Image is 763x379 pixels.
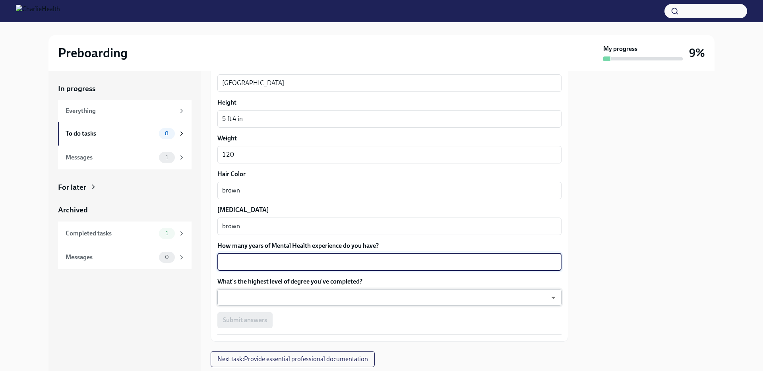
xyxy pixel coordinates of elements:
div: ​ [217,289,562,306]
div: To do tasks [66,129,156,138]
textarea: 120 [222,150,557,159]
span: Next task : Provide essential professional documentation [217,355,368,363]
a: Messages1 [58,146,192,169]
a: In progress [58,84,192,94]
button: Next task:Provide essential professional documentation [211,351,375,367]
textarea: 5 ft 4 in [222,114,557,124]
h3: 9% [689,46,705,60]
div: Everything [66,107,175,115]
label: Height [217,98,562,107]
a: Archived [58,205,192,215]
span: 8 [160,130,173,136]
strong: My progress [603,45,637,53]
img: CharlieHealth [16,5,60,17]
div: Messages [66,153,156,162]
span: 0 [160,254,174,260]
label: How many years of Mental Health experience do you have? [217,241,562,250]
label: [MEDICAL_DATA] [217,206,562,214]
label: Weight [217,134,562,143]
h2: Preboarding [58,45,128,61]
textarea: [GEOGRAPHIC_DATA] [222,78,557,88]
label: What's the highest level of degree you've completed? [217,277,562,286]
div: Messages [66,253,156,262]
span: 1 [161,230,173,236]
label: Hair Color [217,170,562,179]
textarea: brown [222,186,557,195]
div: Completed tasks [66,229,156,238]
span: 1 [161,154,173,160]
textarea: brown [222,222,557,231]
a: Everything [58,100,192,122]
div: For later [58,182,86,192]
a: Completed tasks1 [58,222,192,245]
a: Messages0 [58,245,192,269]
a: To do tasks8 [58,122,192,146]
a: For later [58,182,192,192]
